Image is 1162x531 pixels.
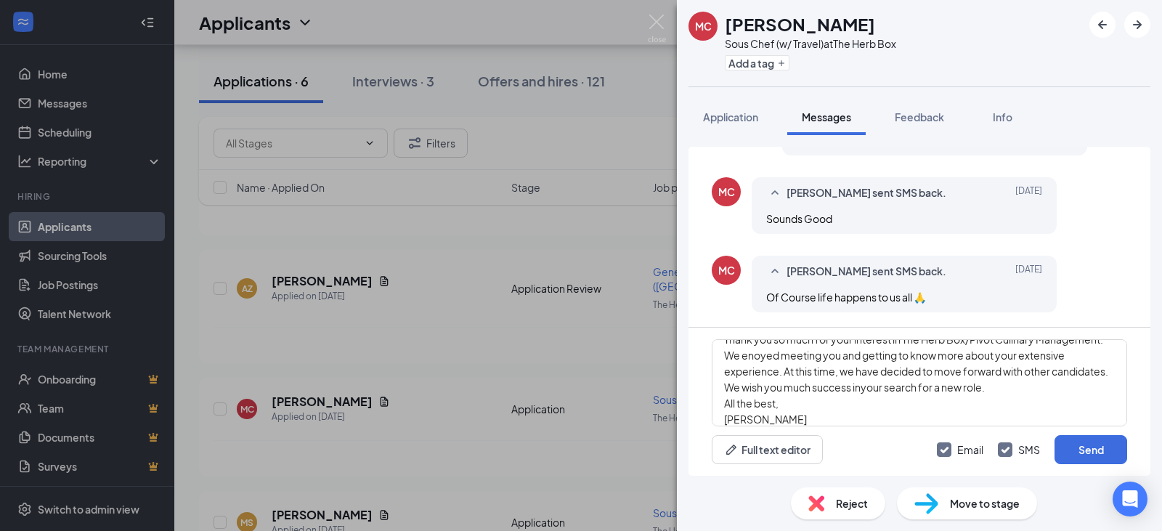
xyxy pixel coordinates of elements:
span: [PERSON_NAME] sent SMS back. [787,185,946,202]
svg: SmallChevronUp [766,263,784,280]
div: Sous Chef (w/ Travel) at The Herb Box [725,36,896,51]
span: Application [703,110,758,123]
textarea: Hi [PERSON_NAME], Thank you so much for your interest in The Herb Box/Pivot Culinary Management. ... [712,339,1127,426]
div: MC [718,263,735,277]
svg: Plus [777,59,786,68]
svg: ArrowLeftNew [1094,16,1111,33]
span: Feedback [895,110,944,123]
div: MC [718,185,735,199]
svg: Pen [724,442,739,457]
svg: ArrowRight [1129,16,1146,33]
button: ArrowLeftNew [1089,12,1116,38]
span: [PERSON_NAME] sent SMS back. [787,263,946,280]
span: Info [993,110,1012,123]
div: MC [695,19,712,33]
button: Send [1055,435,1127,464]
div: Open Intercom Messenger [1113,482,1147,516]
span: Messages [802,110,851,123]
svg: SmallChevronUp [766,185,784,202]
span: [DATE] [1015,185,1042,202]
span: Sounds Good [766,212,832,225]
button: ArrowRight [1124,12,1150,38]
span: Of Course life happens to us all 🙏 [766,291,926,304]
button: Full text editorPen [712,435,823,464]
span: Move to stage [950,495,1020,511]
h1: [PERSON_NAME] [725,12,875,36]
span: [DATE] [1015,263,1042,280]
span: Reject [836,495,868,511]
button: PlusAdd a tag [725,55,789,70]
